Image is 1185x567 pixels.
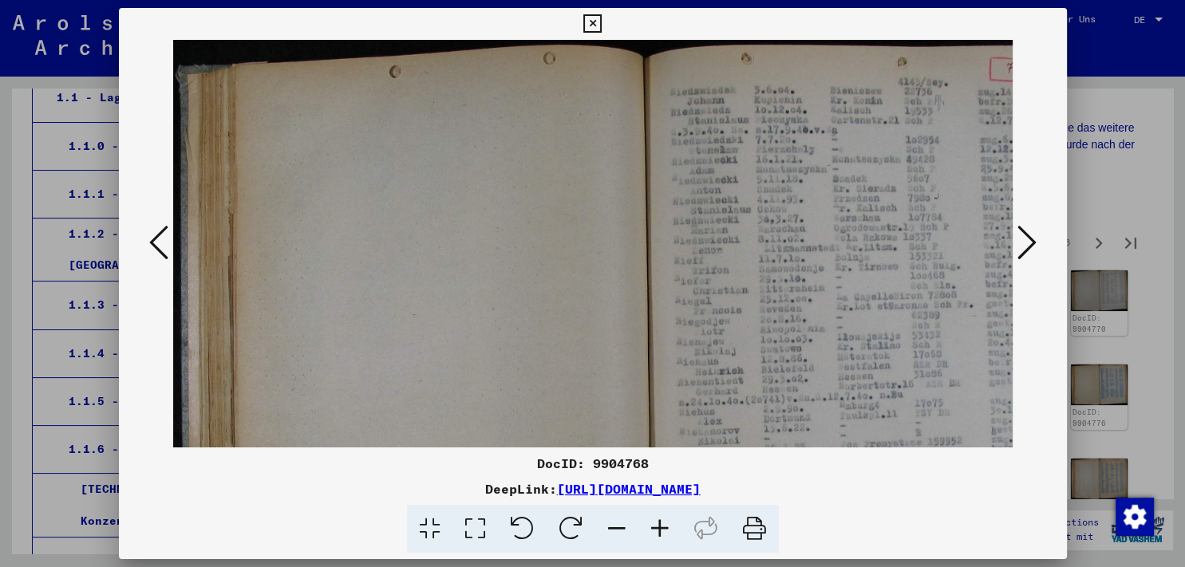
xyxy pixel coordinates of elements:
[1115,497,1153,535] div: Zustimmung ändern
[119,454,1067,473] div: DocID: 9904768
[119,479,1067,498] div: DeepLink:
[1116,498,1154,536] img: Zustimmung ändern
[557,481,701,497] a: [URL][DOMAIN_NAME]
